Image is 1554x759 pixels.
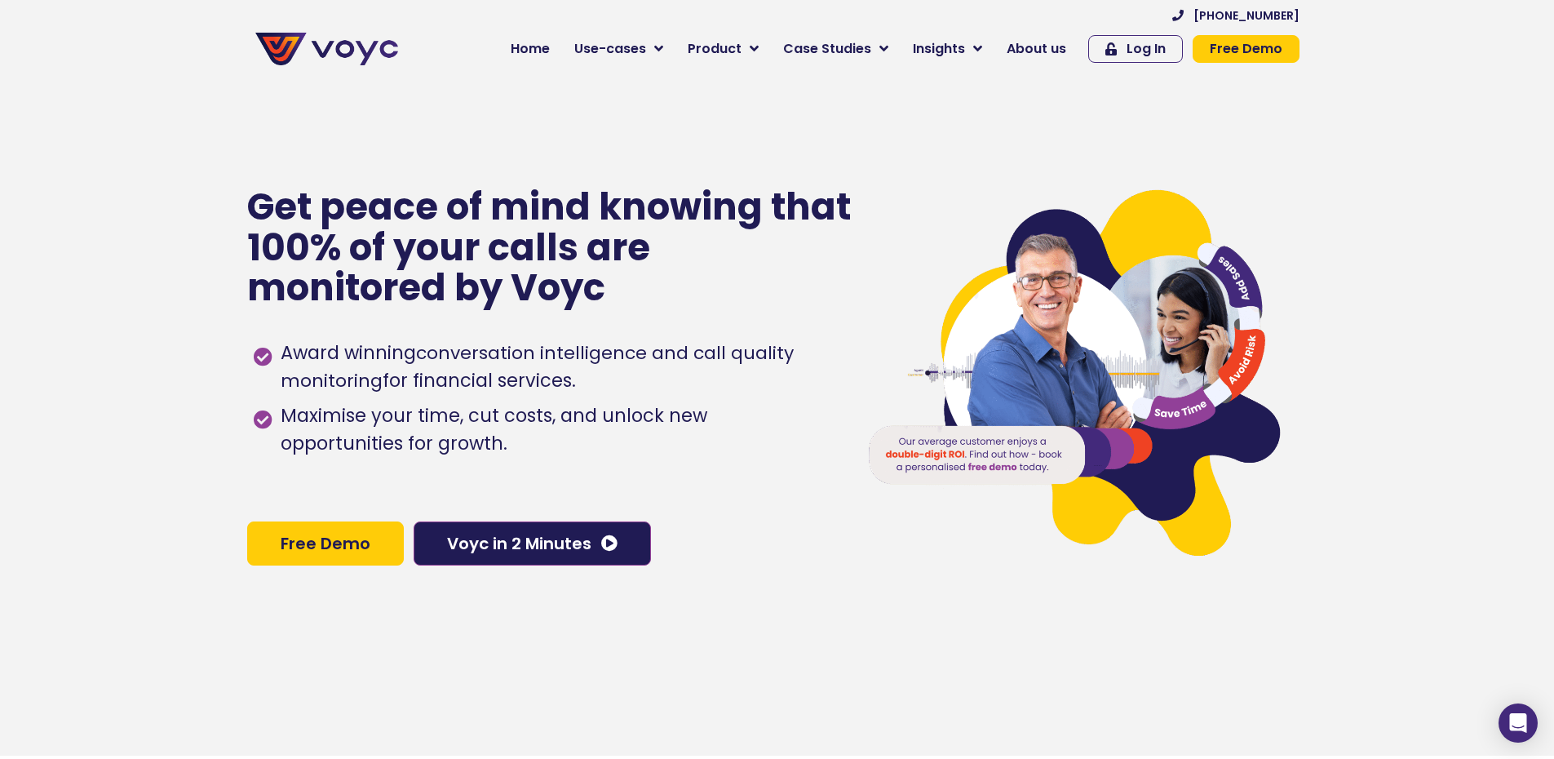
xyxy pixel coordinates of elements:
a: Insights [901,33,994,65]
span: Use-cases [574,39,646,59]
span: Award winning for financial services. [277,340,834,395]
a: Log In [1088,35,1183,63]
span: Product [688,39,742,59]
span: Home [511,39,550,59]
a: Voyc in 2 Minutes [414,522,651,566]
span: [PHONE_NUMBER] [1193,10,1299,21]
a: Use-cases [562,33,675,65]
span: Insights [913,39,965,59]
a: Free Demo [247,522,404,566]
span: Maximise your time, cut costs, and unlock new opportunities for growth. [277,402,834,458]
span: About us [1007,39,1066,59]
img: voyc-full-logo [255,33,398,65]
a: [PHONE_NUMBER] [1172,10,1299,21]
span: Free Demo [281,535,370,552]
span: Free Demo [1210,42,1282,55]
a: Free Demo [1193,35,1299,63]
p: Get peace of mind knowing that 100% of your calls are monitored by Voyc [247,187,853,308]
a: Home [498,33,562,65]
span: Voyc in 2 Minutes [447,535,591,552]
a: Case Studies [771,33,901,65]
span: Log In [1127,42,1166,55]
div: Open Intercom Messenger [1499,704,1538,743]
span: Case Studies [783,39,871,59]
h1: conversation intelligence and call quality monitoring [281,340,794,393]
a: About us [994,33,1078,65]
a: Product [675,33,771,65]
